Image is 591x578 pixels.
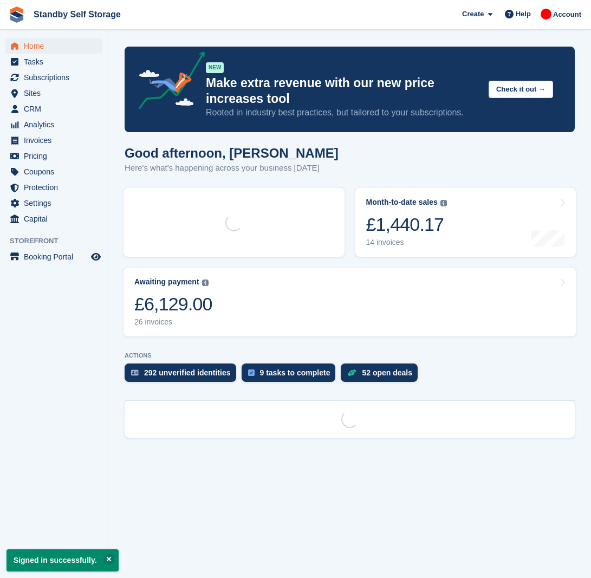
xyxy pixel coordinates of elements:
span: CRM [24,101,89,116]
a: menu [5,164,102,179]
p: Signed in successfully. [7,549,119,571]
p: Rooted in industry best practices, but tailored to your subscriptions. [206,107,480,119]
a: menu [5,70,102,85]
a: Preview store [89,250,102,263]
span: Home [24,38,89,54]
a: 9 tasks to complete [242,363,341,387]
img: deal-1b604bf984904fb50ccaf53a9ad4b4a5d6e5aea283cecdc64d6e3604feb123c2.svg [347,369,356,376]
div: £6,129.00 [134,293,212,315]
div: 26 invoices [134,317,212,327]
button: Check it out → [489,81,553,99]
a: menu [5,86,102,101]
span: Storefront [10,236,108,246]
span: Subscriptions [24,70,89,85]
div: 9 tasks to complete [260,368,330,377]
span: Help [516,9,531,20]
div: Awaiting payment [134,277,199,287]
span: Capital [24,211,89,226]
img: price-adjustments-announcement-icon-8257ccfd72463d97f412b2fc003d46551f7dbcb40ab6d574587a9cd5c0d94... [129,51,205,113]
a: 292 unverified identities [125,363,242,387]
a: Month-to-date sales £1,440.17 14 invoices [355,188,576,257]
span: Account [553,9,581,20]
div: £1,440.17 [366,213,447,236]
div: NEW [206,62,224,73]
span: Create [462,9,484,20]
img: Aaron Winter [541,9,551,20]
a: Awaiting payment £6,129.00 26 invoices [124,268,576,336]
span: Coupons [24,164,89,179]
p: Make extra revenue with our new price increases tool [206,75,480,107]
p: Here's what's happening across your business [DATE] [125,162,339,174]
span: Tasks [24,54,89,69]
a: menu [5,133,102,148]
img: stora-icon-8386f47178a22dfd0bd8f6a31ec36ba5ce8667c1dd55bd0f319d3a0aa187defe.svg [9,7,25,23]
a: menu [5,211,102,226]
p: ACTIONS [125,352,575,359]
h1: Good afternoon, [PERSON_NAME] [125,146,339,160]
a: menu [5,54,102,69]
div: 14 invoices [366,238,447,247]
span: Sites [24,86,89,101]
img: task-75834270c22a3079a89374b754ae025e5fb1db73e45f91037f5363f120a921f8.svg [248,369,255,376]
div: 52 open deals [362,368,412,377]
a: menu [5,249,102,264]
span: Settings [24,196,89,211]
img: icon-info-grey-7440780725fd019a000dd9b08b2336e03edf1995a4989e88bcd33f0948082b44.svg [202,280,209,286]
img: icon-info-grey-7440780725fd019a000dd9b08b2336e03edf1995a4989e88bcd33f0948082b44.svg [440,200,447,206]
span: Invoices [24,133,89,148]
span: Booking Portal [24,249,89,264]
span: Analytics [24,117,89,132]
a: menu [5,101,102,116]
span: Protection [24,180,89,195]
a: Standby Self Storage [29,5,125,23]
span: Pricing [24,148,89,164]
a: menu [5,148,102,164]
a: menu [5,38,102,54]
a: menu [5,180,102,195]
img: verify_identity-adf6edd0f0f0b5bbfe63781bf79b02c33cf7c696d77639b501bdc392416b5a36.svg [131,369,139,376]
a: 52 open deals [341,363,423,387]
div: Month-to-date sales [366,198,438,207]
a: menu [5,117,102,132]
a: menu [5,196,102,211]
div: 292 unverified identities [144,368,231,377]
